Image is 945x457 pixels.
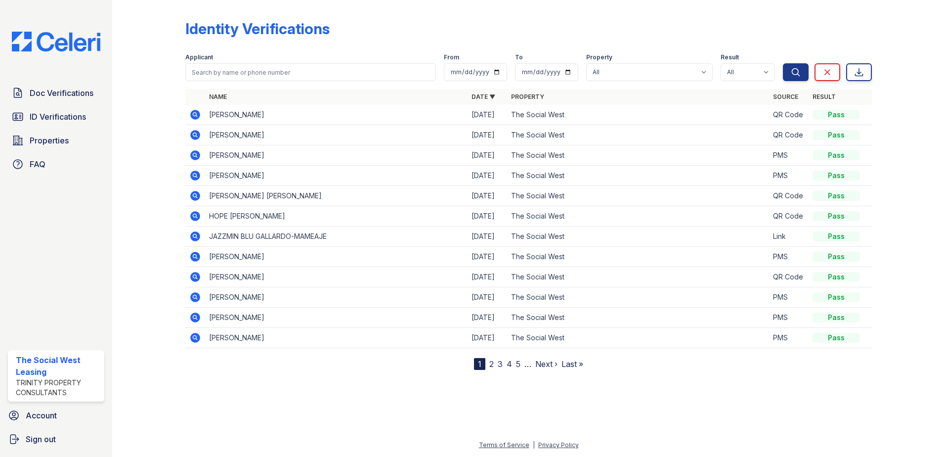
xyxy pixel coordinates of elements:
[813,313,860,322] div: Pass
[468,166,507,186] td: [DATE]
[30,87,93,99] span: Doc Verifications
[813,130,860,140] div: Pass
[185,53,213,61] label: Applicant
[16,378,100,398] div: Trinity Property Consultants
[813,110,860,120] div: Pass
[561,359,583,369] a: Last »
[813,333,860,343] div: Pass
[16,354,100,378] div: The Social West Leasing
[813,252,860,262] div: Pass
[813,292,860,302] div: Pass
[507,308,770,328] td: The Social West
[813,150,860,160] div: Pass
[8,107,104,127] a: ID Verifications
[721,53,739,61] label: Result
[769,247,809,267] td: PMS
[468,308,507,328] td: [DATE]
[507,287,770,308] td: The Social West
[8,83,104,103] a: Doc Verifications
[479,441,529,449] a: Terms of Service
[515,53,523,61] label: To
[26,433,56,445] span: Sign out
[769,166,809,186] td: PMS
[507,227,770,247] td: The Social West
[489,359,494,369] a: 2
[769,267,809,287] td: QR Code
[468,267,507,287] td: [DATE]
[769,308,809,328] td: PMS
[30,135,69,146] span: Properties
[769,186,809,206] td: QR Code
[524,358,531,370] span: …
[507,267,770,287] td: The Social West
[507,206,770,227] td: The Social West
[4,406,108,425] a: Account
[205,328,468,348] td: [PERSON_NAME]
[8,154,104,174] a: FAQ
[533,441,535,449] div: |
[813,171,860,181] div: Pass
[769,125,809,145] td: QR Code
[507,328,770,348] td: The Social West
[813,93,836,100] a: Result
[507,359,512,369] a: 4
[468,247,507,267] td: [DATE]
[26,410,57,421] span: Account
[813,231,860,241] div: Pass
[30,111,86,123] span: ID Verifications
[468,186,507,206] td: [DATE]
[468,206,507,227] td: [DATE]
[4,32,108,51] img: CE_Logo_Blue-a8612792a0a2168367f1c8372b55b34899dd931a85d93a1a3d3e32e68fde9ad4.png
[538,441,579,449] a: Privacy Policy
[535,359,558,369] a: Next ›
[185,63,436,81] input: Search by name or phone number
[507,105,770,125] td: The Social West
[769,328,809,348] td: PMS
[472,93,495,100] a: Date ▼
[813,272,860,282] div: Pass
[813,211,860,221] div: Pass
[586,53,612,61] label: Property
[468,287,507,308] td: [DATE]
[507,247,770,267] td: The Social West
[773,93,798,100] a: Source
[769,206,809,227] td: QR Code
[205,247,468,267] td: [PERSON_NAME]
[813,191,860,201] div: Pass
[468,125,507,145] td: [DATE]
[468,328,507,348] td: [DATE]
[444,53,459,61] label: From
[185,20,330,38] div: Identity Verifications
[507,186,770,206] td: The Social West
[8,131,104,150] a: Properties
[205,145,468,166] td: [PERSON_NAME]
[468,145,507,166] td: [DATE]
[205,308,468,328] td: [PERSON_NAME]
[769,287,809,308] td: PMS
[507,145,770,166] td: The Social West
[769,227,809,247] td: Link
[205,105,468,125] td: [PERSON_NAME]
[205,166,468,186] td: [PERSON_NAME]
[205,267,468,287] td: [PERSON_NAME]
[205,206,468,227] td: HOPE [PERSON_NAME]
[30,158,45,170] span: FAQ
[468,105,507,125] td: [DATE]
[507,166,770,186] td: The Social West
[205,287,468,308] td: [PERSON_NAME]
[209,93,227,100] a: Name
[769,145,809,166] td: PMS
[516,359,520,369] a: 5
[205,227,468,247] td: JAZZMIN BLU GALLARDO-MAMEAJE
[511,93,544,100] a: Property
[474,358,485,370] div: 1
[205,125,468,145] td: [PERSON_NAME]
[507,125,770,145] td: The Social West
[498,359,503,369] a: 3
[205,186,468,206] td: [PERSON_NAME] [PERSON_NAME]
[4,429,108,449] a: Sign out
[468,227,507,247] td: [DATE]
[769,105,809,125] td: QR Code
